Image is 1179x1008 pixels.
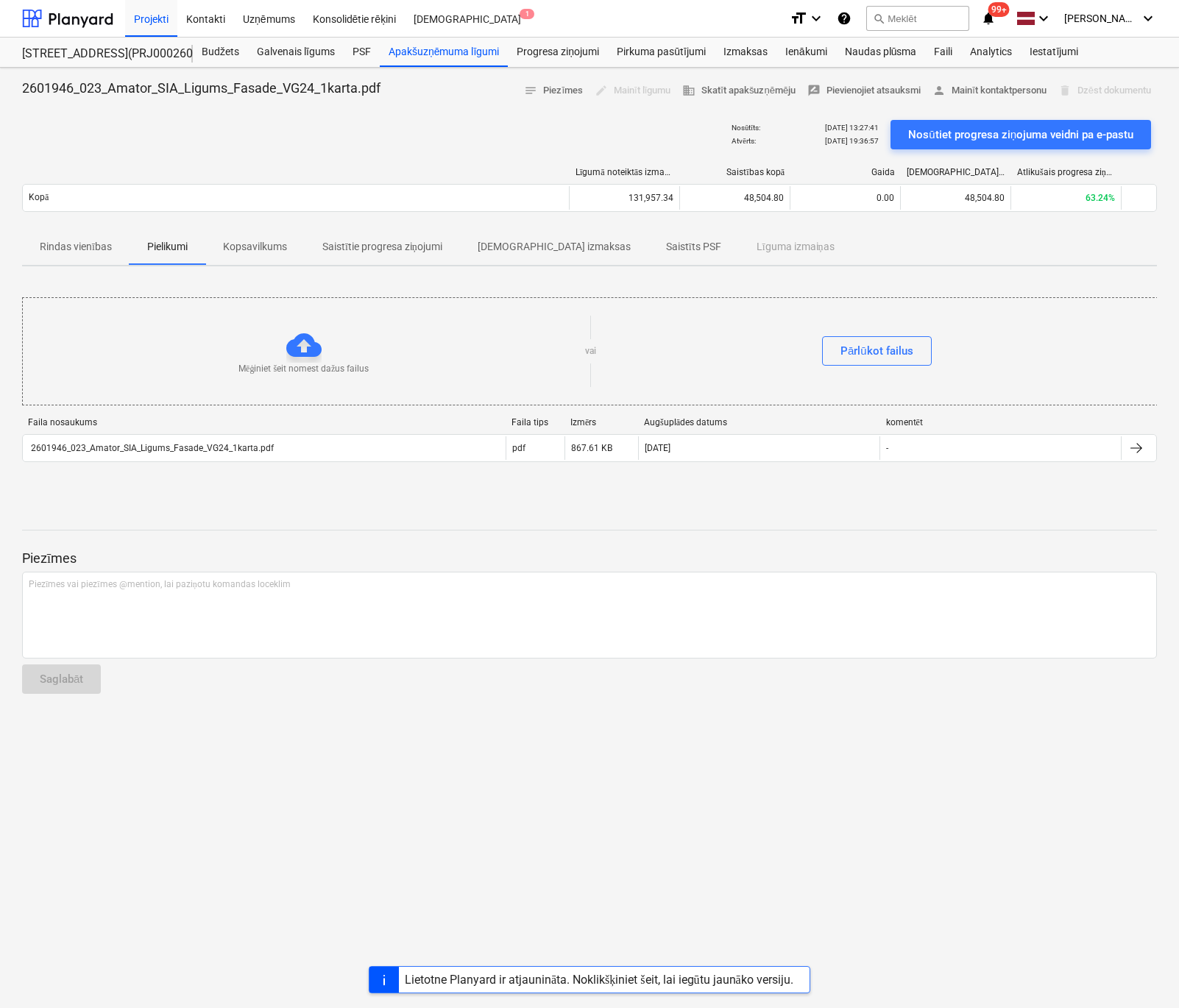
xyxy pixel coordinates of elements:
button: Pārlūkot failus [822,336,932,366]
div: pdf [512,443,525,453]
span: 48,504.80 [744,193,784,203]
div: Atlikušais progresa ziņojums [1017,167,1116,178]
div: Līgumā noteiktās izmaksas [576,167,674,178]
span: notes [524,84,537,97]
p: 2601946_023_Amator_SIA_Ligums_Fasade_VG24_1karta.pdf [22,79,380,97]
span: 48,504.80 [965,193,1005,203]
div: [DATE] [645,443,670,453]
button: Skatīt apakšuzņēmēju [676,79,801,102]
div: Nosūtiet progresa ziņojuma veidni pa e-pastu [908,125,1133,144]
a: Progresa ziņojumi [508,38,608,67]
div: 2601946_023_Amator_SIA_Ligums_Fasade_VG24_1karta.pdf [29,443,274,453]
i: notifications [981,10,996,27]
div: [STREET_ADDRESS](PRJ0002600) 2601946 [22,46,175,62]
i: keyboard_arrow_down [1139,10,1157,27]
span: [PERSON_NAME] [1064,13,1138,24]
i: keyboard_arrow_down [1035,10,1052,27]
p: Kopsavilkums [223,239,287,255]
div: komentēt [886,417,1116,428]
div: Mēģiniet šeit nomest dažus failusvaiPārlūkot failus [22,297,1158,405]
span: person [932,84,946,97]
span: Pievienojiet atsauksmi [807,82,921,99]
span: Piezīmes [524,82,583,99]
button: Meklēt [866,6,969,31]
span: 0.00 [877,193,894,203]
p: Saistītie progresa ziņojumi [322,239,442,255]
div: - [886,443,888,453]
p: [DEMOGRAPHIC_DATA] izmaksas [478,239,631,255]
div: Saistības kopā [686,167,785,178]
p: [DATE] 19:36:57 [825,136,879,146]
p: Piezīmes [22,550,1157,567]
span: 63.24% [1086,193,1115,203]
a: Naudas plūsma [836,38,926,67]
span: business [682,84,695,97]
div: Augšuplādes datums [644,417,874,428]
p: [DATE] 13:27:41 [825,123,879,132]
div: Izmērs [570,417,632,428]
p: Kopā [29,191,49,204]
div: 867.61 KB [571,443,612,453]
span: rate_review [807,84,821,97]
p: Saistīts PSF [666,239,721,255]
a: Izmaksas [715,38,776,67]
p: vai [585,345,596,358]
div: Faila nosaukums [28,417,500,427]
button: Pievienojiet atsauksmi [801,79,927,102]
a: Ienākumi [776,38,836,67]
a: Apakšuzņēmuma līgumi [380,38,508,67]
div: Pārlūkot failus [840,341,913,361]
a: Galvenais līgums [248,38,344,67]
div: 131,957.34 [569,186,679,210]
a: Iestatījumi [1021,38,1087,67]
p: Rindas vienības [40,239,112,255]
button: Nosūtiet progresa ziņojuma veidni pa e-pastu [891,120,1151,149]
i: format_size [790,10,807,27]
p: Atvērts : [732,136,755,146]
a: PSF [344,38,380,67]
button: Mainīt kontaktpersonu [927,79,1052,102]
p: Mēģiniet šeit nomest dažus failus [238,363,369,375]
iframe: Chat Widget [1105,937,1179,1008]
a: Analytics [961,38,1021,67]
span: Skatīt apakšuzņēmēju [682,82,796,99]
div: Faila tips [511,417,559,427]
a: Pirkuma pasūtījumi [608,38,715,67]
span: 1 [520,9,534,19]
span: search [873,13,885,24]
a: Faili [925,38,961,67]
i: keyboard_arrow_down [807,10,825,27]
p: Nosūtīts : [732,123,760,132]
span: Mainīt kontaktpersonu [932,82,1047,99]
button: Piezīmes [518,79,589,102]
a: Budžets [193,38,248,67]
p: Pielikumi [147,239,188,255]
span: 99+ [988,2,1010,17]
div: Lietotne Planyard ir atjaunināta. Noklikšķiniet šeit, lai iegūtu jaunāko versiju. [405,973,793,987]
div: [DEMOGRAPHIC_DATA] izmaksas [907,167,1005,177]
div: Gaida [796,167,895,177]
i: Zināšanu pamats [837,10,851,27]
